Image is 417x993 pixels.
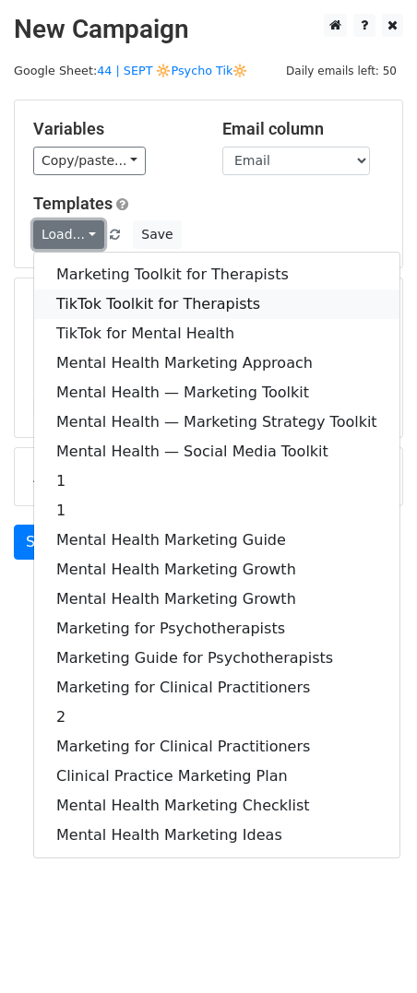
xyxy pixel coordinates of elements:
a: Mental Health Marketing Ideas [34,821,399,850]
a: TikTok Toolkit for Therapists [34,290,399,319]
a: Mental Health Marketing Growth [34,585,399,614]
small: Google Sheet: [14,64,247,77]
span: Daily emails left: 50 [280,61,403,81]
a: Marketing for Psychotherapists [34,614,399,644]
a: Mental Health Marketing Growth [34,555,399,585]
a: Mental Health — Social Media Toolkit [34,437,399,467]
a: Daily emails left: 50 [280,64,403,77]
a: Load... [33,220,104,249]
a: TikTok for Mental Health [34,319,399,349]
a: Mental Health Marketing Guide [34,526,399,555]
h5: Variables [33,119,195,139]
a: Marketing Toolkit for Therapists [34,260,399,290]
a: Mental Health — Marketing Toolkit [34,378,399,408]
a: Templates [33,194,113,213]
a: Send [14,525,75,560]
h2: New Campaign [14,14,403,45]
button: Save [133,220,181,249]
iframe: Chat Widget [325,904,417,993]
a: 2 [34,703,399,732]
a: 1 [34,496,399,526]
a: Marketing for Clinical Practitioners [34,673,399,703]
a: 44 | SEPT 🔆Psycho Tik🔆 [97,64,247,77]
a: 1 [34,467,399,496]
a: Clinical Practice Marketing Plan [34,762,399,791]
a: Copy/paste... [33,147,146,175]
a: Mental Health Marketing Checklist [34,791,399,821]
h5: Email column [222,119,384,139]
a: Marketing for Clinical Practitioners [34,732,399,762]
a: Mental Health Marketing Approach [34,349,399,378]
a: Mental Health — Marketing Strategy Toolkit [34,408,399,437]
a: Marketing Guide for Psychotherapists [34,644,399,673]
